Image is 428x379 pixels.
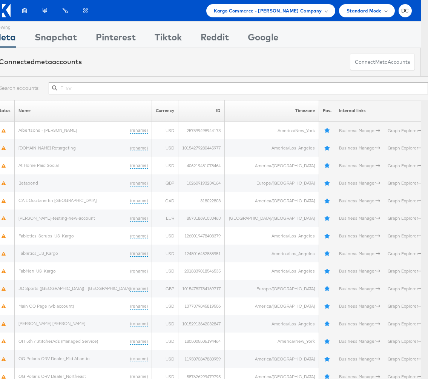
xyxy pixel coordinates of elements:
a: Graph Explorer [388,215,422,221]
td: USD [152,262,178,280]
span: DC [401,8,409,13]
td: USD [152,350,178,368]
a: [PERSON_NAME] [PERSON_NAME] [18,320,85,326]
a: (rename) [130,250,148,257]
div: Google [248,31,278,48]
th: Timezone [225,100,319,122]
a: (rename) [130,197,148,204]
a: Graph Explorer [388,251,422,256]
a: (rename) [130,145,148,151]
td: America/[GEOGRAPHIC_DATA] [225,350,319,368]
td: USD [152,157,178,174]
a: CA L'Occitane En [GEOGRAPHIC_DATA] [18,197,97,203]
div: Reddit [201,31,229,48]
button: ConnectmetaAccounts [350,54,415,71]
td: 1377379845819506 [178,297,225,315]
td: America/New_York [225,333,319,350]
td: USD [152,315,178,333]
td: America/[GEOGRAPHIC_DATA] [225,157,319,174]
td: EUR [152,210,178,227]
a: OFF5th / StitcherAds (Managed Service) [18,338,98,344]
td: GBP [152,280,178,297]
div: Tiktok [155,31,182,48]
a: (rename) [130,356,148,362]
span: meta [35,57,52,66]
a: Business Manager [339,303,380,309]
td: 1248016452888951 [178,245,225,262]
td: Europe/[GEOGRAPHIC_DATA] [225,280,319,297]
a: (rename) [130,162,148,169]
td: USD [152,245,178,262]
a: (rename) [130,338,148,345]
td: Europe/[GEOGRAPHIC_DATA] [225,174,319,192]
a: Graph Explorer [388,233,422,239]
a: Business Manager [339,180,380,186]
div: Pinterest [96,31,136,48]
td: 318022803 [178,192,225,210]
a: Main CO Page (wb account) [18,303,74,309]
td: America/Los_Angeles [225,262,319,280]
td: [GEOGRAPHIC_DATA]/[GEOGRAPHIC_DATA] [225,210,319,227]
td: 406219481078464 [178,157,225,174]
a: Business Manager [339,128,380,133]
td: America/[GEOGRAPHIC_DATA] [225,192,319,210]
a: JD Sports ([GEOGRAPHIC_DATA]) - [GEOGRAPHIC_DATA] [18,285,130,291]
td: USD [152,297,178,315]
td: America/Los_Angeles [225,315,319,333]
span: Kargo Commerce - [PERSON_NAME] Company [214,7,322,15]
a: OG Polaris ORV Dealer_Northeast [18,373,86,379]
a: Graph Explorer [388,180,422,186]
a: Graph Explorer [388,198,422,203]
td: 1195070847880959 [178,350,225,368]
td: 1805005506194464 [178,333,225,350]
a: Graph Explorer [388,128,422,133]
a: At Home Paid Social [18,162,59,168]
td: America/Los_Angeles [225,139,319,157]
td: America/Los_Angeles [225,227,319,245]
a: Business Manager [339,268,380,274]
a: (rename) [130,320,148,327]
a: Graph Explorer [388,286,422,291]
td: USD [152,139,178,157]
td: CAD [152,192,178,210]
a: Graph Explorer [388,356,422,362]
a: (rename) [130,215,148,222]
a: Graph Explorer [388,303,422,309]
td: 102609193234164 [178,174,225,192]
a: Business Manager [339,321,380,327]
a: Fabletics_Scrubs_US_Kargo [18,233,74,239]
a: Graph Explorer [388,163,422,168]
th: Currency [152,100,178,122]
a: (rename) [130,127,148,134]
td: USD [152,333,178,350]
a: Betapond [18,180,38,186]
a: Graph Explorer [388,145,422,151]
td: USD [152,227,178,245]
td: America/New_York [225,122,319,139]
a: Graph Explorer [388,268,422,274]
a: Business Manager [339,163,380,168]
span: meta [375,59,388,66]
td: 10152913642032847 [178,315,225,333]
span: Standard Mode [347,7,382,15]
a: OG Polaris ORV Dealer_Mid Atlantic [18,356,89,361]
a: (rename) [130,303,148,310]
td: 257599498944173 [178,122,225,139]
td: 857318691033463 [178,210,225,227]
a: (rename) [130,233,148,239]
th: Name [15,100,152,122]
td: 10154782784169717 [178,280,225,297]
td: 2018839018546535 [178,262,225,280]
a: Graph Explorer [388,321,422,327]
a: (rename) [130,180,148,186]
a: Graph Explorer [388,338,422,344]
a: Fabletics_US_Kargo [18,250,58,256]
td: America/Los_Angeles [225,245,319,262]
a: [PERSON_NAME]-testing-new-account [18,215,95,221]
a: Business Manager [339,145,380,151]
td: USD [152,122,178,139]
a: (rename) [130,268,148,274]
td: GBP [152,174,178,192]
a: [DOMAIN_NAME] Retargeting [18,145,76,151]
td: 1260019478408379 [178,227,225,245]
